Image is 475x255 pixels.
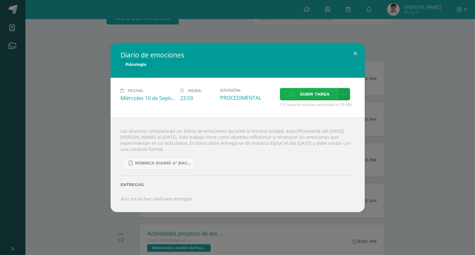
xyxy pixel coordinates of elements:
[121,61,152,68] span: Psicología
[121,182,355,187] label: Entregas
[300,88,329,100] span: Subir tarea
[220,94,275,101] div: PROCEDIMENTAL
[188,88,202,93] span: Hora:
[280,102,355,107] span: * El tamaño máximo permitido es 50 MB
[220,88,275,93] label: División:
[121,50,355,59] h2: Diario de emociones
[135,161,193,166] span: RÚBRICA DIARIO 4° BACHI.pdf
[128,88,144,93] span: Fecha:
[122,157,196,170] a: RÚBRICA DIARIO 4° BACHI.pdf
[180,95,215,102] div: 23:59
[121,196,193,202] i: Aún no se han realizado entregas
[121,95,175,102] div: Miércoles 10 de Septiembre
[347,43,365,64] button: Close (Esc)
[111,117,365,212] div: Los alumnos completarán un diario de emociones durante la tercera unidad, específicamente del [DA...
